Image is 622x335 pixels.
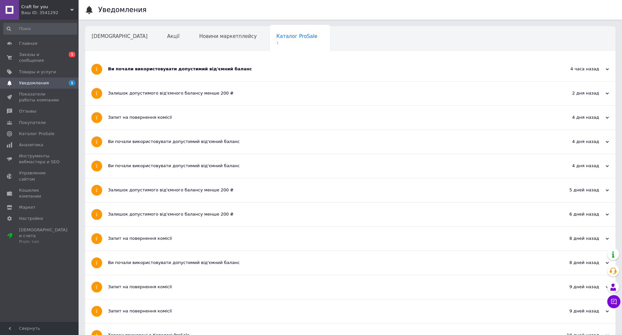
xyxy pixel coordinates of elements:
[108,284,543,290] div: Запит на повернення комісії
[543,66,609,72] div: 4 часа назад
[607,295,620,308] button: Чат с покупателем
[19,153,61,165] span: Инструменты вебмастера и SEO
[98,6,147,14] h1: Уведомления
[167,33,180,39] span: Акції
[108,90,543,96] div: Залишок допустимого від'ємного балансу менше 200 ₴
[543,260,609,266] div: 8 дней назад
[108,115,543,120] div: Запит на повернення комісії
[19,142,43,148] span: Аналитика
[108,66,543,72] div: Ви почали використовувати допустимий від'ємний баланс
[19,227,67,245] span: [DEMOGRAPHIC_DATA] и счета
[19,69,56,75] span: Товары и услуги
[543,163,609,169] div: 4 дня назад
[19,170,61,182] span: Управление сайтом
[276,33,317,39] span: Каталог ProSale
[108,211,543,217] div: Залишок допустимого від'ємного балансу менше 200 ₴
[108,308,543,314] div: Запит на повернення комісії
[21,4,70,10] span: Craft for you
[69,52,75,57] span: 1
[543,284,609,290] div: 9 дней назад
[543,139,609,145] div: 4 дня назад
[108,236,543,241] div: Запит на повернення комісії
[108,187,543,193] div: Залишок допустимого від'ємного балансу менше 200 ₴
[19,91,61,103] span: Показатели работы компании
[19,41,37,46] span: Главная
[543,308,609,314] div: 9 дней назад
[19,204,36,210] span: Маркет
[19,52,61,63] span: Заказы и сообщения
[108,163,543,169] div: Ви почали використовувати допустимий від'ємний баланс
[199,33,257,39] span: Новини маркетплейсу
[543,115,609,120] div: 4 дня назад
[543,236,609,241] div: 8 дней назад
[19,80,49,86] span: Уведомления
[19,131,54,137] span: Каталог ProSale
[69,80,75,86] span: 1
[19,108,36,114] span: Отзывы
[3,23,77,35] input: Поиск
[108,139,543,145] div: Ви почали використовувати допустимий від'ємний баланс
[19,187,61,199] span: Кошелек компании
[543,90,609,96] div: 2 дня назад
[21,10,79,16] div: Ваш ID: 3541292
[108,260,543,266] div: Ви почали використовувати допустимий від'ємний баланс
[92,33,148,39] span: [DEMOGRAPHIC_DATA]
[543,211,609,217] div: 6 дней назад
[543,187,609,193] div: 5 дней назад
[19,239,67,245] div: Prom топ
[276,41,317,45] span: 1
[19,216,43,221] span: Настройки
[19,120,46,126] span: Покупатели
